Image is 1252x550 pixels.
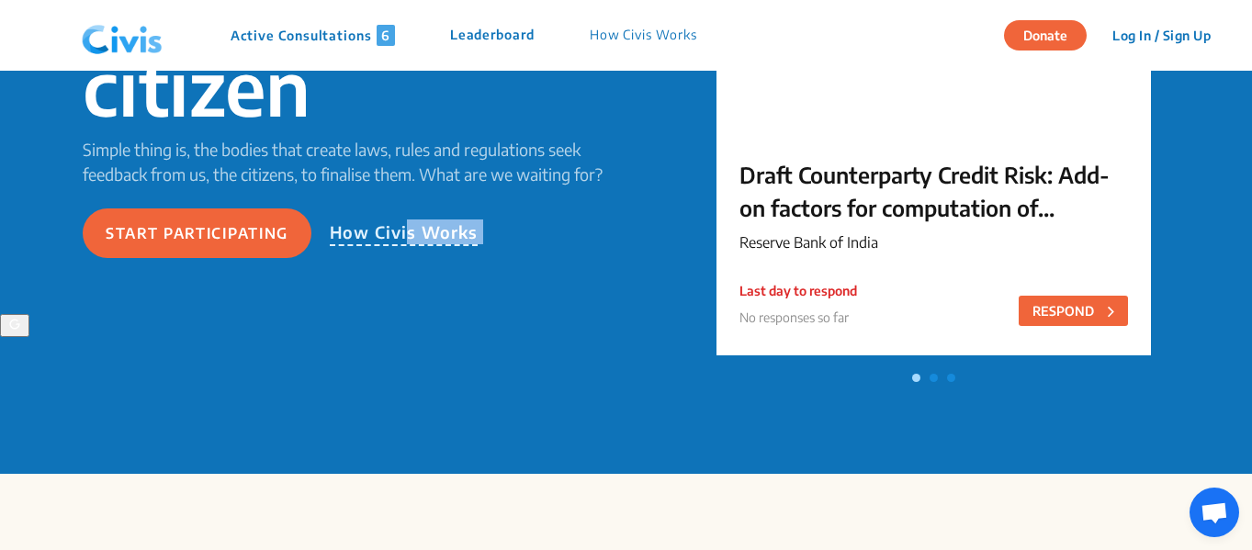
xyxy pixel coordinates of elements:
span: 6 [377,25,395,46]
span: No responses so far [739,309,849,325]
p: Leaderboard [450,25,535,46]
button: Log In / Sign Up [1100,21,1223,50]
button: RESPOND [1019,296,1128,326]
p: How Civis Works [590,25,697,46]
button: Donate [1004,20,1087,51]
p: Last day to respond [739,281,857,300]
a: Donate [1004,25,1100,43]
img: navlogo.png [74,8,170,63]
p: Active Consultations [231,25,395,46]
div: Open chat [1190,488,1239,537]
